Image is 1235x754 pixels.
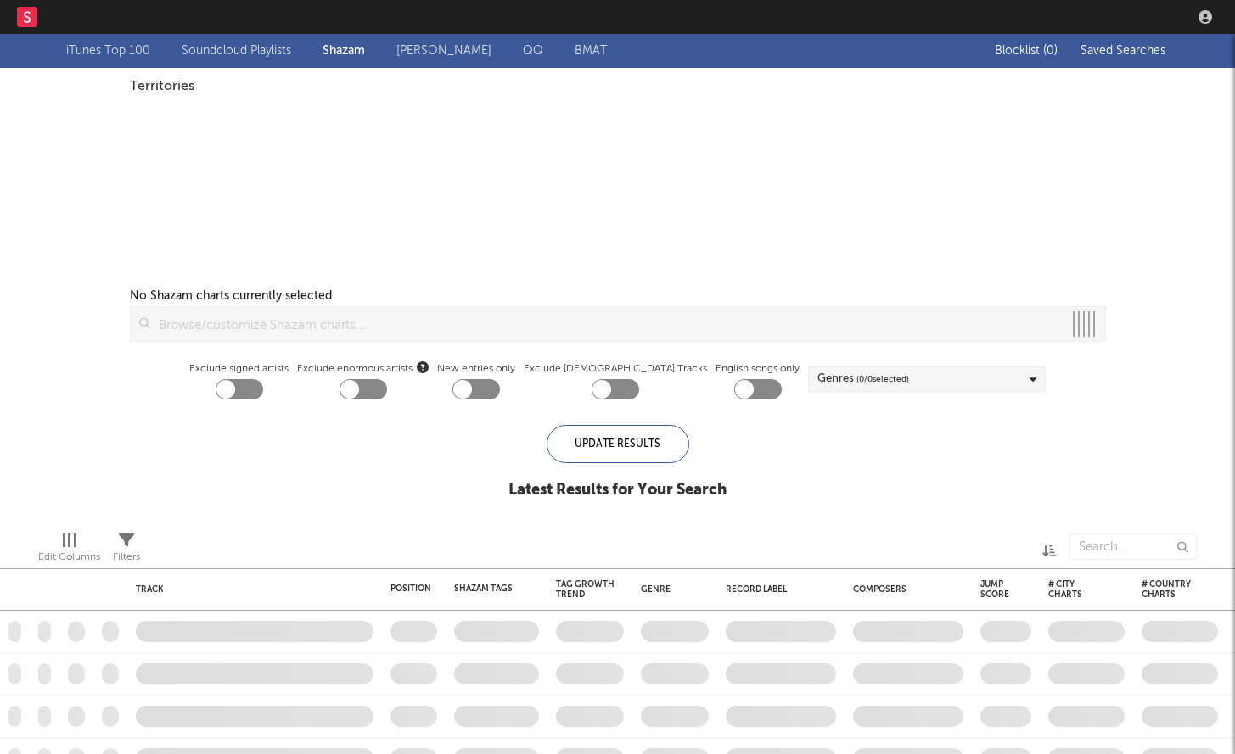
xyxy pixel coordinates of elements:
[130,286,332,306] div: No Shazam charts currently selected
[523,41,543,61] a: QQ
[995,45,1058,57] span: Blocklist
[189,359,289,379] label: Exclude signed artists
[726,584,828,595] div: Record Label
[1081,45,1169,57] span: Saved Searches
[182,41,291,61] a: Soundcloud Playlists
[556,579,615,600] div: Tag Growth Trend
[38,526,100,575] div: Edit Columns
[150,307,1063,341] input: Browse/customize Shazam charts...
[817,369,909,389] div: Genres
[113,526,140,575] div: Filters
[641,584,700,595] div: Genre
[437,359,515,379] label: New entries only
[130,76,1106,97] div: Territories
[136,584,365,595] div: Track
[1069,534,1197,560] input: Search...
[1043,45,1058,57] span: ( 0 )
[856,369,909,389] span: ( 0 / 0 selected)
[297,359,429,379] span: Exclude enormous artists
[853,584,955,595] div: Composers
[38,547,100,567] div: Edit Columns
[980,579,1009,600] div: Jump Score
[113,547,140,567] div: Filters
[66,41,150,61] a: iTunes Top 100
[1075,44,1169,58] button: Saved Searches
[508,480,727,500] div: Latest Results for Your Search
[454,584,514,594] div: Shazam Tags
[396,41,491,61] a: [PERSON_NAME]
[524,359,707,379] label: Exclude [DEMOGRAPHIC_DATA] Tracks
[1048,579,1099,600] div: # City Charts
[575,41,607,61] a: BMAT
[390,584,431,594] div: Position
[1142,579,1193,600] div: # Country Charts
[716,359,800,379] label: English songs only
[417,359,429,375] button: Exclude enormous artists
[547,425,689,463] div: Update Results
